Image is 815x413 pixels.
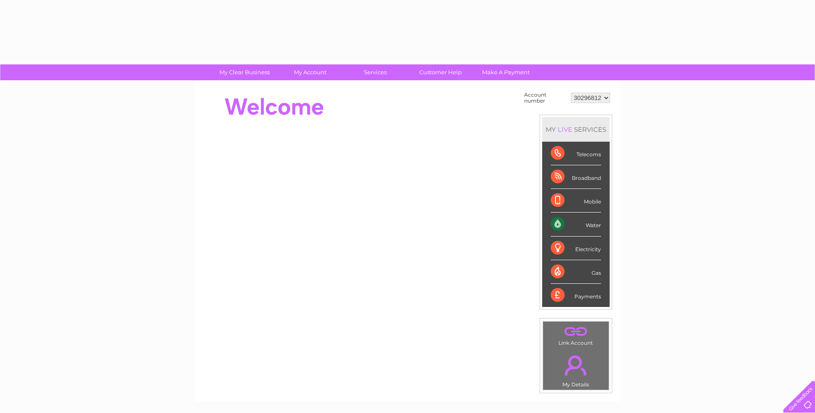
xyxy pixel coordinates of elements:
td: Account number [522,90,569,106]
a: My Clear Business [209,64,280,80]
a: . [545,324,607,339]
a: Customer Help [405,64,476,80]
td: My Details [543,348,609,390]
div: Payments [551,284,601,307]
a: Services [340,64,411,80]
div: Water [551,213,601,236]
div: MY SERVICES [542,117,610,142]
div: Mobile [551,189,601,213]
a: Make A Payment [470,64,541,80]
a: My Account [275,64,345,80]
div: LIVE [556,125,574,134]
div: Telecoms [551,142,601,165]
td: Link Account [543,321,609,348]
div: Electricity [551,237,601,260]
div: Broadband [551,165,601,189]
div: Gas [551,260,601,284]
a: . [545,350,607,380]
